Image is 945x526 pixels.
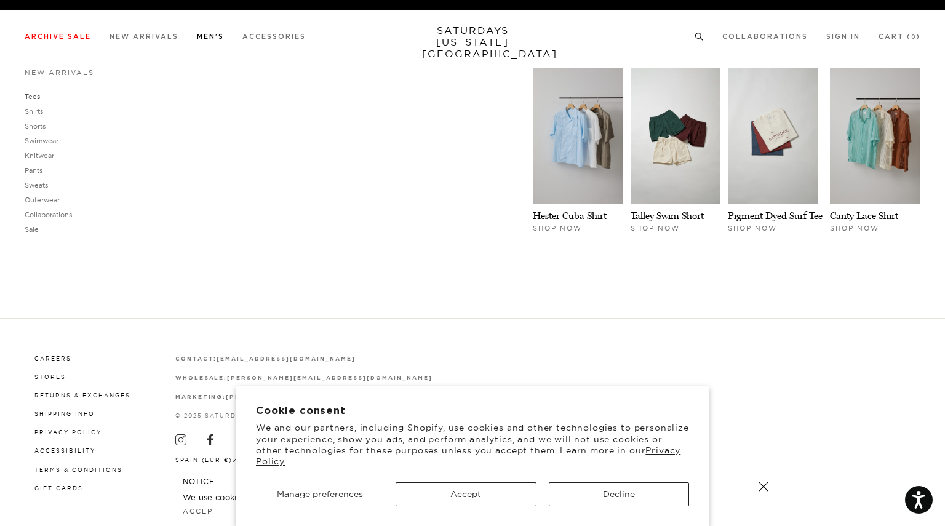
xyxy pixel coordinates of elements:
a: Accessories [242,33,306,40]
a: Pants [25,166,42,175]
a: Accessibility [34,447,95,454]
a: Outerwear [25,196,60,204]
a: Sign In [826,33,860,40]
a: [PERSON_NAME][EMAIL_ADDRESS][DOMAIN_NAME] [227,374,432,381]
a: Men's [197,33,224,40]
a: Tees [25,92,40,101]
a: Collaborations [722,33,808,40]
a: [EMAIL_ADDRESS][DOMAIN_NAME] [217,355,355,362]
a: Gift Cards [34,485,83,492]
a: Accept [183,507,218,516]
a: Privacy Policy [256,445,680,467]
a: Shipping Info [34,410,95,417]
a: Cart (0) [879,33,920,40]
button: Accept [396,482,536,506]
p: © 2025 Saturdays [GEOGRAPHIC_DATA] [175,411,433,420]
a: Returns & Exchanges [34,392,130,399]
a: Hester Cuba Shirt [533,210,607,221]
h5: NOTICE [183,476,762,487]
a: New Arrivals [25,68,94,77]
a: Terms & Conditions [34,466,122,473]
a: Talley Swim Short [631,210,704,221]
a: Pigment Dyed Surf Tee [728,210,823,221]
strong: [PERSON_NAME][EMAIL_ADDRESS][DOMAIN_NAME] [226,394,431,400]
h2: Cookie consent [256,405,689,417]
a: New Arrivals [110,33,178,40]
p: We use cookies on this site to enhance your user experience. By continuing, you consent to our us... [183,491,719,503]
a: Swimwear [25,137,58,145]
a: Careers [34,355,71,362]
button: Manage preferences [256,482,383,506]
button: Decline [549,482,689,506]
a: SATURDAYS[US_STATE][GEOGRAPHIC_DATA] [422,25,524,60]
a: Canty Lace Shirt [830,210,898,221]
a: Sweats [25,181,48,189]
a: [PERSON_NAME][EMAIL_ADDRESS][DOMAIN_NAME] [226,393,431,400]
a: Collaborations [25,210,72,219]
strong: contact: [175,356,217,362]
a: Archive Sale [25,33,91,40]
a: Stores [34,373,66,380]
a: Privacy Policy [34,429,102,436]
a: Knitwear [25,151,54,160]
a: Shirts [25,107,43,116]
small: 0 [911,34,916,40]
strong: [EMAIL_ADDRESS][DOMAIN_NAME] [217,356,355,362]
a: Sale [25,225,39,234]
strong: wholesale: [175,375,228,381]
strong: marketing: [175,394,226,400]
button: Spain (EUR €) [175,455,241,464]
a: Shorts [25,122,46,130]
strong: [PERSON_NAME][EMAIL_ADDRESS][DOMAIN_NAME] [227,375,432,381]
p: We and our partners, including Shopify, use cookies and other technologies to personalize your ex... [256,422,689,467]
span: Manage preferences [277,488,363,500]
